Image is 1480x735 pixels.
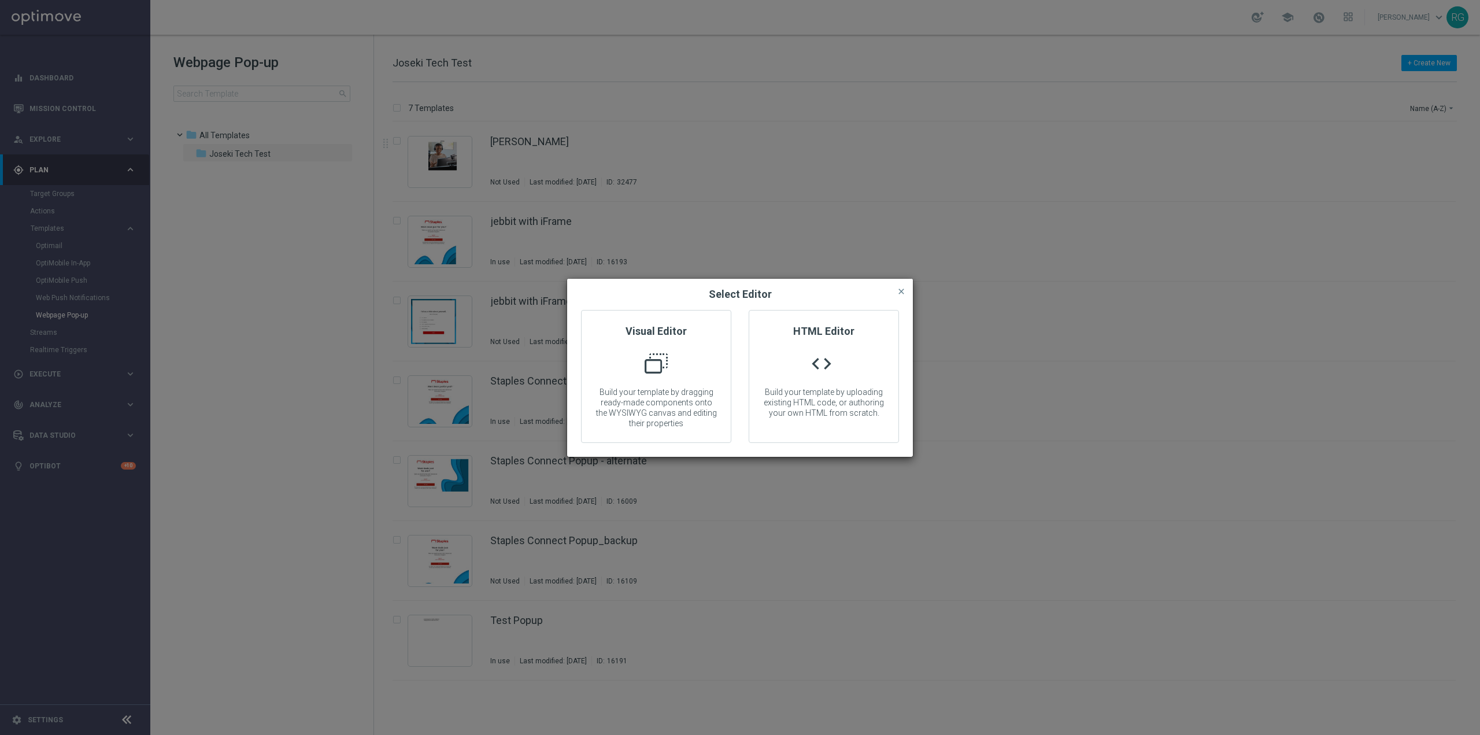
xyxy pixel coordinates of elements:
[897,287,906,296] span: close
[582,387,731,429] p: Build your template by dragging ready-made components onto the WYSIWYG canvas and editing their p...
[749,324,898,338] h2: HTML Editor
[810,352,833,384] div: code
[749,387,898,418] p: Build your template by uploading existing HTML code, or authoring your own HTML from scratch.
[709,287,772,301] h2: Select Editor
[582,324,731,338] h2: Visual Editor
